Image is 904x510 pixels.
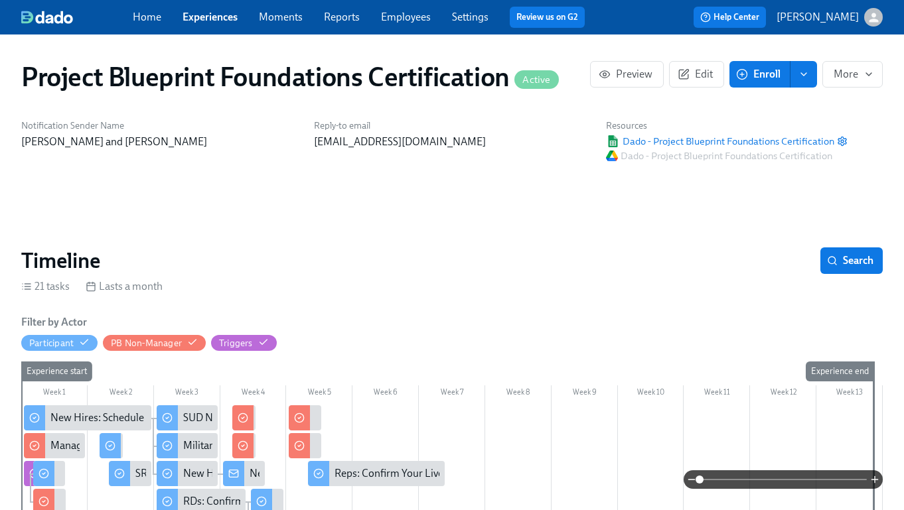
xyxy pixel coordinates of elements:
[21,61,559,93] h1: Project Blueprint Foundations Certification
[806,361,874,381] div: Experience end
[315,438,522,453] div: RDs: Instructions for Military/VA Rep Live Cert
[308,461,445,486] div: Reps: Confirm Your Live Certification Completion
[50,411,324,425] div: New Hires: Schedule your Project Blueprint Live Certification
[183,11,238,23] a: Experiences
[154,385,220,403] div: Week 3
[777,10,859,25] p: [PERSON_NAME]
[21,135,298,149] p: [PERSON_NAME] and [PERSON_NAME]
[109,461,151,486] div: SRDs: Schedule your Project Blueprint Live Certification
[777,8,883,27] button: [PERSON_NAME]
[250,466,446,481] div: New Hires: Get Ready for your PB Live Cert!
[552,385,618,403] div: Week 9
[452,11,489,23] a: Settings
[111,337,182,350] div: Hide PB Non-Manager
[739,68,781,81] span: Enroll
[314,135,591,149] p: [EMAIL_ADDRESS][DOMAIN_NAME]
[601,68,652,81] span: Preview
[606,135,619,147] img: Google Sheet
[183,466,423,481] div: New Hires: Complete Your Pre-Work Account Tiering
[21,385,88,403] div: Week 1
[830,254,873,267] span: Search
[183,494,402,509] div: RDs: Confirm Your Live Certification Completion
[669,61,724,88] button: Edit
[606,135,834,148] a: Google SheetDado - Project Blueprint Foundations Certification
[816,385,883,403] div: Week 13
[88,385,154,403] div: Week 2
[324,11,360,23] a: Reports
[21,279,70,294] div: 21 tasks
[680,68,713,81] span: Edit
[219,337,253,350] div: Hide Triggers
[29,337,74,350] div: Hide Participant
[103,335,206,351] button: PB Non-Manager
[750,385,816,403] div: Week 12
[135,466,385,481] div: SRDs: Schedule your Project Blueprint Live Certification
[289,405,321,430] div: RDs: Instructions for SUD Rep Live Cert
[289,433,321,458] div: RDs: Instructions for Military/VA Rep Live Cert
[220,385,287,403] div: Week 4
[822,61,883,88] button: More
[157,433,218,458] div: Military New Hires: Complete Your Pre-Work Account Tiering
[24,433,85,458] div: Managers: Instructions for Leading PB Live Certs for [GEOGRAPHIC_DATA]
[60,494,227,509] div: RDs: Instructions for Rep Cert Retake
[352,385,419,403] div: Week 6
[618,385,684,403] div: Week 10
[485,385,552,403] div: Week 8
[729,61,791,88] button: Enroll
[21,315,87,330] h6: Filter by Actor
[419,385,485,403] div: Week 7
[21,247,100,274] h2: Timeline
[183,438,459,453] div: Military New Hires: Complete Your Pre-Work Account Tiering
[516,11,578,24] a: Review us on G2
[514,75,558,85] span: Active
[211,335,277,351] button: Triggers
[315,411,492,425] div: RDs: Instructions for SUD Rep Live Cert
[183,411,445,425] div: SUD New Hires: Complete Your Pre-Work Account Tiering
[223,461,265,486] div: New Hires: Get Ready for your PB Live Cert!
[314,119,591,132] h6: Reply-to email
[590,61,664,88] button: Preview
[21,335,98,351] button: Participant
[335,466,557,481] div: Reps: Confirm Your Live Certification Completion
[157,461,218,486] div: New Hires: Complete Your Pre-Work Account Tiering
[21,11,133,24] a: dado
[834,68,871,81] span: More
[86,279,163,294] div: Lasts a month
[700,11,759,24] span: Help Center
[286,385,352,403] div: Week 5
[791,61,817,88] button: enroll
[21,11,73,24] img: dado
[21,361,92,381] div: Experience start
[24,405,151,430] div: New Hires: Schedule your Project Blueprint Live Certification
[510,7,585,28] button: Review us on G2
[157,405,218,430] div: SUD New Hires: Complete Your Pre-Work Account Tiering
[133,11,161,23] a: Home
[21,119,298,132] h6: Notification Sender Name
[277,494,477,509] div: RDs: Schedule Your Live Certification Retake
[259,11,303,23] a: Moments
[606,135,834,148] span: Dado - Project Blueprint Foundations Certification
[820,247,883,274] button: Search
[694,7,766,28] button: Help Center
[684,385,750,403] div: Week 11
[50,438,392,453] div: Managers: Instructions for Leading PB Live Certs for [GEOGRAPHIC_DATA]
[606,119,847,132] h6: Resources
[381,11,431,23] a: Employees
